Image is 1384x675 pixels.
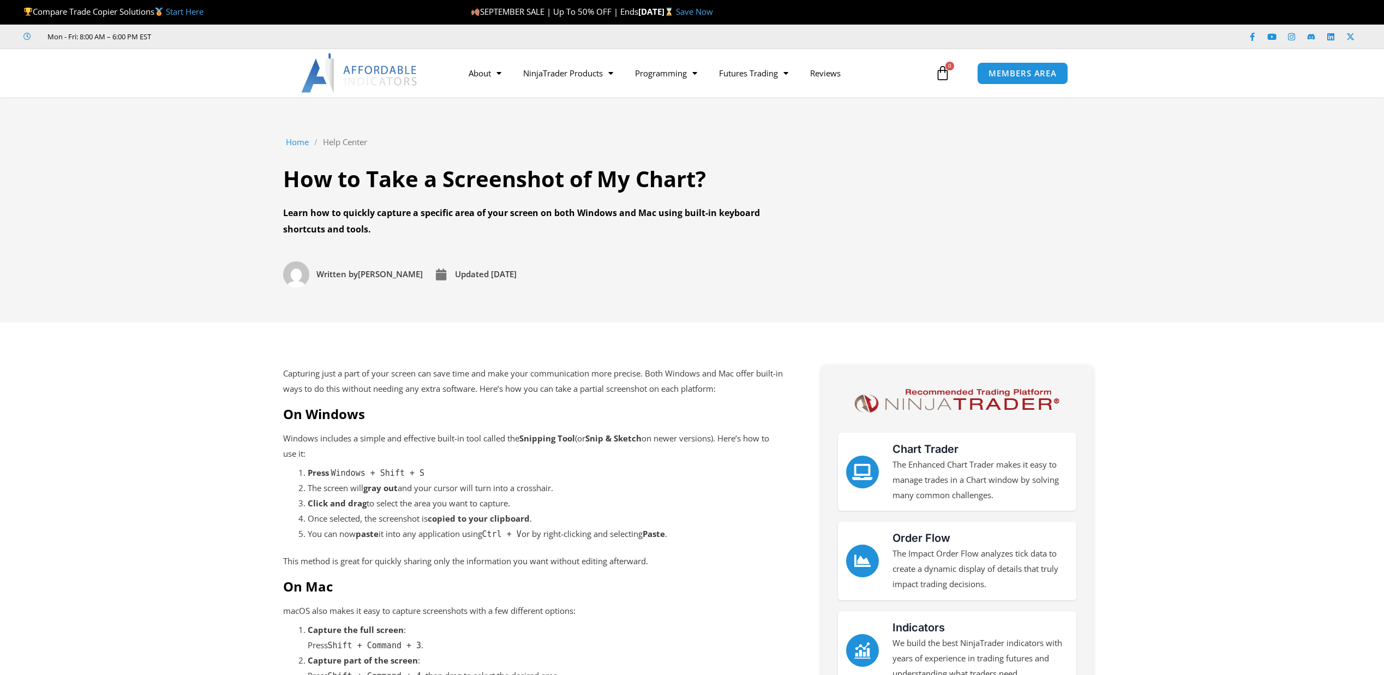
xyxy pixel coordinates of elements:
[286,135,309,150] a: Home
[846,634,879,667] a: Indicators
[316,268,358,279] span: Written by
[482,529,522,539] code: Ctrl + V
[945,62,954,70] span: 0
[512,61,624,86] a: NinjaTrader Products
[328,641,422,650] code: Shift + Command + 3
[519,433,575,444] strong: Snipping Tool
[892,621,945,634] a: Indicators
[676,6,713,17] a: Save Now
[308,498,367,509] strong: Click and drag
[301,53,418,93] img: LogoAI | Affordable Indicators – NinjaTrader
[283,405,365,423] strong: On Windows
[919,57,967,89] a: 0
[892,443,958,456] a: Chart Trader
[988,69,1057,77] span: MEMBERS AREA
[846,456,879,488] a: Chart Trader
[314,135,317,150] span: /
[458,61,512,86] a: About
[977,62,1068,85] a: MEMBERS AREA
[643,528,665,539] strong: Paste
[455,268,489,279] span: Updated
[846,545,879,577] a: Order Flow
[283,554,783,569] p: This method is great for quickly sharing only the information you want without editing afterward.
[166,6,203,17] a: Start Here
[283,261,309,288] img: Picture of David Koehler
[283,164,785,194] h1: How to Take a Screenshot of My Chart?
[491,268,517,279] time: [DATE]
[283,366,783,397] p: Capturing just a part of your screen can save time and make your communication more precise. Both...
[624,61,708,86] a: Programming
[849,385,1064,416] img: NinjaTrader Logo | Affordable Indicators – NinjaTrader
[166,31,330,42] iframe: Customer reviews powered by Trustpilot
[471,8,480,16] img: 🍂
[458,61,932,86] nav: Menu
[665,8,673,16] img: ⌛
[799,61,852,86] a: Reviews
[892,546,1068,592] p: The Impact Order Flow analyzes tick data to create a dynamic display of details that truly impact...
[471,6,638,17] span: SEPTEMBER SALE | Up To 50% OFF | Ends
[314,267,423,282] span: [PERSON_NAME]
[308,511,783,527] li: Once selected, the screenshot is .
[356,528,379,539] strong: paste
[428,513,530,524] strong: copied to your clipboard
[308,655,418,666] strong: Capture part of the screen
[23,6,203,17] span: Compare Trade Copier Solutions
[283,431,783,462] p: Windows includes a simple and effective built-in tool called the (or on newer versions). Here’s h...
[323,135,367,150] a: Help Center
[283,604,783,619] p: macOS also makes it easy to capture screenshots with a few different options:
[308,496,783,511] li: to select the area you want to capture.
[283,577,333,595] strong: On Mac
[892,457,1068,503] p: The Enhanced Chart Trader makes it easy to manage trades in a Chart window by solving many common...
[24,8,32,16] img: 🏆
[363,482,398,493] strong: gray out
[155,8,163,16] img: 🥇
[308,481,783,496] li: The screen will and your cursor will turn into a crosshair.
[708,61,799,86] a: Futures Trading
[308,623,783,653] li: : Press .
[308,467,329,478] strong: Press
[585,433,642,444] strong: Snip & Sketch
[331,468,425,478] code: Windows + Shift + S
[283,205,785,237] div: Learn how to quickly capture a specific area of your screen on both Windows and Mac using built-i...
[308,624,404,635] strong: Capture the full screen
[308,527,783,542] li: You can now it into any application using or by right-clicking and selecting .
[638,6,676,17] strong: [DATE]
[45,30,151,43] span: Mon - Fri: 8:00 AM – 6:00 PM EST
[892,531,950,545] a: Order Flow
